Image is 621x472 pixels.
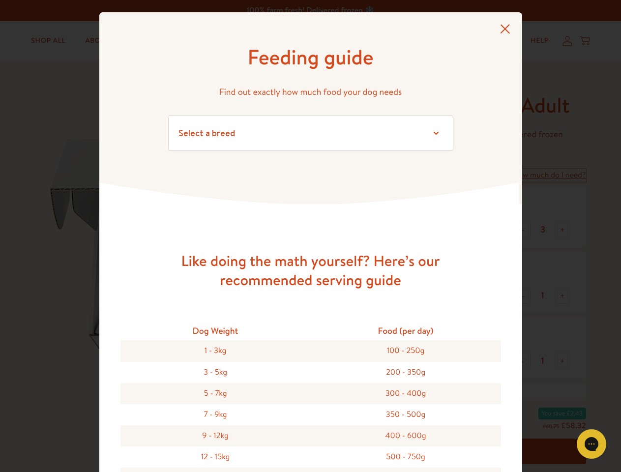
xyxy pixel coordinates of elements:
div: 1 - 3kg [120,340,311,361]
div: 5 - 7kg [120,383,311,404]
div: 100 - 250g [311,340,501,361]
h3: Like doing the math yourself? Here’s our recommended serving guide [153,251,468,290]
div: 300 - 400g [311,383,501,404]
div: Food (per day) [311,321,501,340]
div: 500 - 750g [311,446,501,468]
div: 9 - 12kg [120,425,311,446]
p: Find out exactly how much food your dog needs [168,85,453,100]
div: 350 - 500g [311,404,501,425]
div: 400 - 600g [311,425,501,446]
div: 200 - 350g [311,362,501,383]
div: Dog Weight [120,321,311,340]
div: 12 - 15kg [120,446,311,468]
div: 7 - 9kg [120,404,311,425]
iframe: Gorgias live chat messenger [572,426,611,462]
div: 3 - 5kg [120,362,311,383]
h1: Feeding guide [168,44,453,71]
